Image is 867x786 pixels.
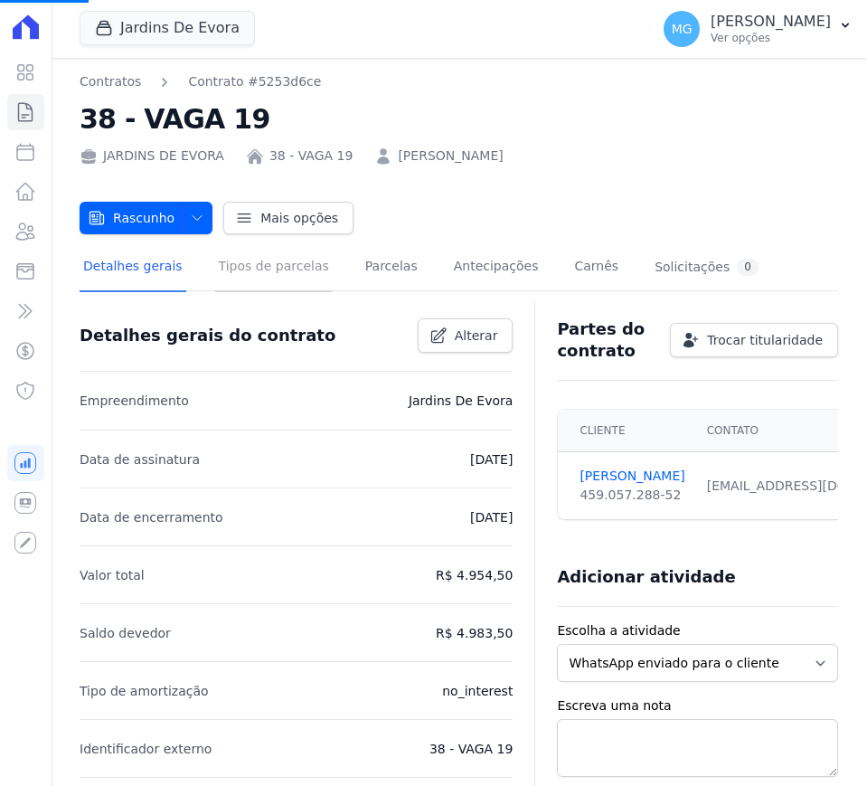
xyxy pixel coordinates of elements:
p: R$ 4.983,50 [436,622,513,644]
label: Escreva uma nota [557,696,838,715]
p: [DATE] [470,449,513,470]
div: Solicitações [655,259,759,276]
a: Alterar [418,318,514,353]
a: 38 - VAGA 19 [269,147,353,166]
p: Data de encerramento [80,507,223,528]
a: Mais opções [223,202,353,234]
a: Antecipações [450,244,542,292]
button: MG [PERSON_NAME] Ver opções [649,4,867,54]
div: 459.057.288-52 [580,486,684,505]
p: Tipo de amortização [80,680,209,702]
p: [PERSON_NAME] [711,13,831,31]
a: Tipos de parcelas [215,244,333,292]
a: Contrato #5253d6ce [188,72,321,91]
p: 38 - VAGA 19 [429,738,513,760]
p: Data de assinatura [80,449,200,470]
p: Identificador externo [80,738,212,760]
p: Jardins De Evora [409,390,514,412]
span: Mais opções [260,209,338,227]
nav: Breadcrumb [80,72,321,91]
a: Carnês [570,244,622,292]
div: JARDINS DE EVORA [80,147,224,166]
a: Parcelas [362,244,421,292]
button: Jardins De Evora [80,11,255,45]
p: [DATE] [470,507,513,528]
p: R$ 4.954,50 [436,564,513,586]
nav: Breadcrumb [80,72,838,91]
a: [PERSON_NAME] [398,147,503,166]
a: Detalhes gerais [80,244,186,292]
span: Trocar titularidade [707,331,823,349]
span: Rascunho [88,202,174,234]
label: Escolha a atividade [557,621,838,640]
p: Saldo devedor [80,622,171,644]
h2: 38 - VAGA 19 [80,99,838,139]
p: Empreendimento [80,390,189,412]
div: 0 [737,259,759,276]
h3: Adicionar atividade [557,566,735,588]
p: Valor total [80,564,145,586]
th: Cliente [558,410,695,452]
button: Rascunho [80,202,212,234]
span: Alterar [455,327,498,345]
a: Contratos [80,72,141,91]
h3: Detalhes gerais do contrato [80,325,335,346]
span: MG [672,23,693,35]
p: Ver opções [711,31,831,45]
a: Solicitações0 [651,244,762,292]
h3: Partes do contrato [557,318,655,362]
p: no_interest [442,680,513,702]
a: [PERSON_NAME] [580,467,684,486]
a: Trocar titularidade [670,323,838,357]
